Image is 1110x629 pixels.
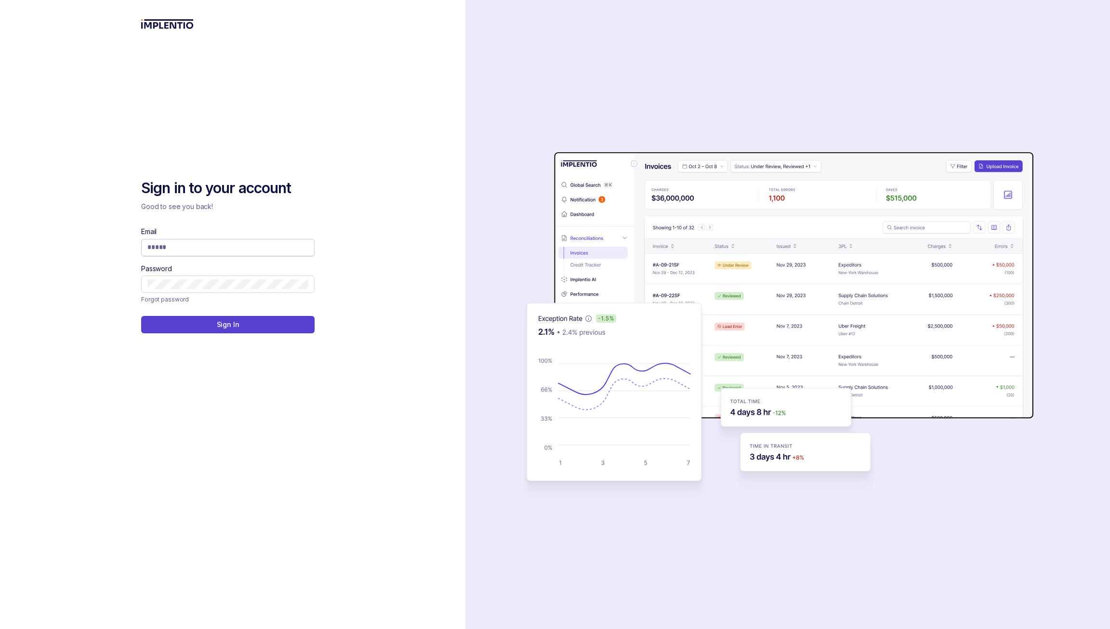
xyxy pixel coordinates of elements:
img: signin-background.svg [493,122,1037,507]
label: Email [141,227,157,236]
p: Sign In [217,320,239,329]
p: Forgot password [141,295,189,304]
a: Link Forgot password [141,295,189,304]
label: Password [141,264,172,274]
h2: Sign in to your account [141,179,315,198]
img: logo [141,19,194,29]
p: Good to see you back! [141,202,315,211]
button: Sign In [141,316,315,333]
